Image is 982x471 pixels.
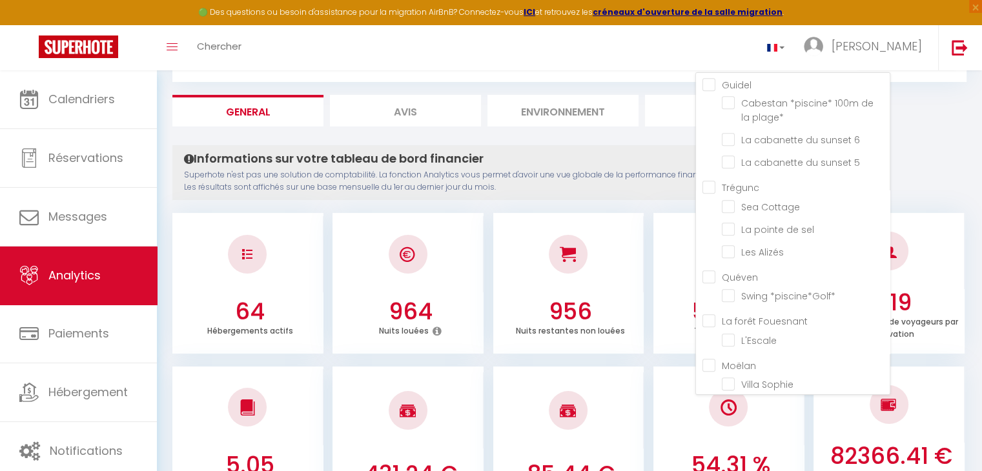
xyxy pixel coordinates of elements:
span: Les Alizés [741,246,784,259]
h3: 964 [340,298,480,325]
li: Marché [645,95,796,126]
h3: 50.21 % [661,298,801,325]
h3: 2.19 [821,289,961,316]
p: Nuits louées [379,323,429,336]
a: ... [PERSON_NAME] [794,25,938,70]
p: Hébergements actifs [207,323,293,336]
li: Environnement [487,95,639,126]
p: Nuits restantes non louées [516,323,625,336]
h3: 956 [500,298,640,325]
li: General [172,95,323,126]
span: [PERSON_NAME] [832,38,922,54]
img: logout [952,39,968,55]
span: L'Escale [741,334,777,347]
img: NO IMAGE [881,397,897,412]
span: La pointe de sel [741,223,814,236]
img: NO IMAGE [242,249,252,259]
img: ... [804,37,823,56]
a: créneaux d'ouverture de la salle migration [593,6,783,17]
span: Paiements [48,325,109,341]
span: Réservations [48,150,123,166]
a: ICI [524,6,535,17]
p: Nombre moyen de voyageurs par réservation [824,314,957,339]
span: Hébergement [48,384,128,400]
a: Chercher [187,25,251,70]
h4: Informations sur votre tableau de bord financier [184,152,786,166]
span: Messages [48,208,107,225]
span: Analytics [48,267,101,283]
span: Cabestan *piscine* 100m de la plage* [741,97,874,124]
img: Super Booking [39,35,118,58]
h3: 64 [180,298,320,325]
li: Avis [330,95,481,126]
span: Chercher [197,39,241,53]
span: Sea Cottage [741,201,800,214]
button: Ouvrir le widget de chat LiveChat [10,5,49,44]
span: Calendriers [48,91,115,107]
p: Superhote n'est pas une solution de comptabilité. La fonction Analytics vous permet d'avoir une v... [184,169,786,194]
h3: 82366.41 € [821,443,961,470]
img: NO IMAGE [721,399,737,416]
span: Notifications [50,443,123,459]
p: Taux d'occupation [694,323,768,336]
span: Villa Sophie [741,378,793,391]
